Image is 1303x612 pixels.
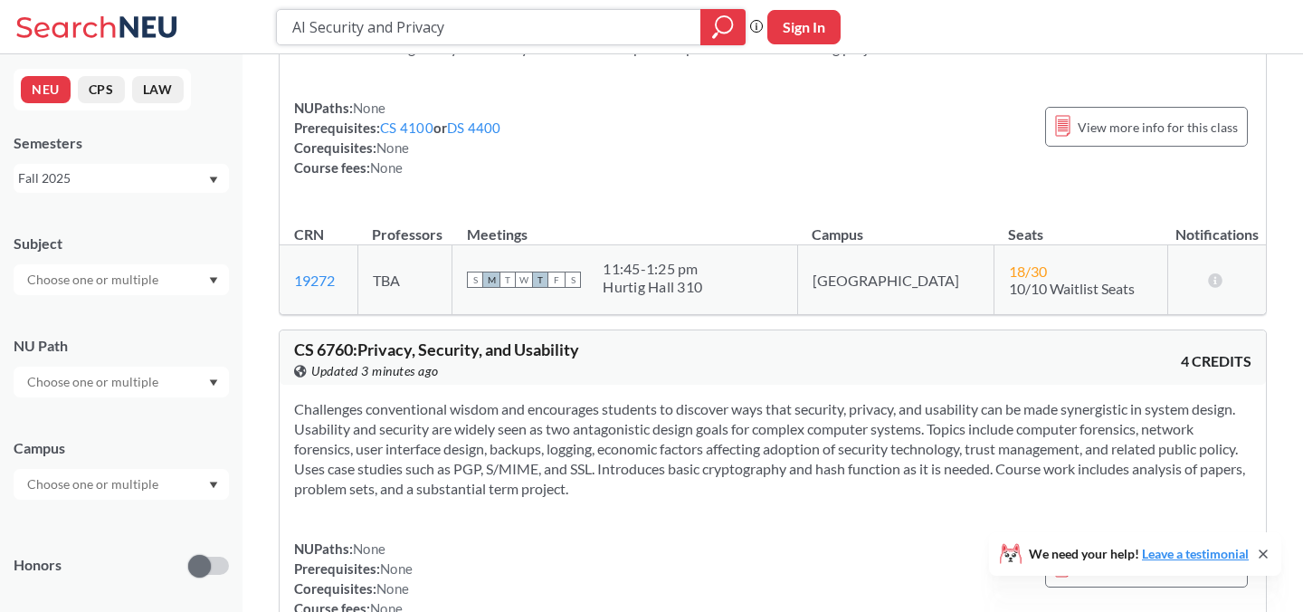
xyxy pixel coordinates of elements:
[380,560,413,577] span: None
[357,206,452,245] th: Professors
[357,245,452,315] td: TBA
[18,473,170,495] input: Choose one or multiple
[290,12,688,43] input: Class, professor, course number, "phrase"
[353,100,385,116] span: None
[294,98,501,177] div: NUPaths: Prerequisites: or Corequisites: Course fees:
[447,120,501,136] a: DS 4400
[994,206,1167,245] th: Seats
[311,361,439,381] span: Updated 3 minutes ago
[14,133,229,153] div: Semesters
[14,164,229,193] div: Fall 2025Dropdown arrow
[380,120,433,136] a: CS 4100
[700,9,746,45] div: magnifying glass
[712,14,734,40] svg: magnifying glass
[18,168,207,188] div: Fall 2025
[294,272,335,289] a: 19272
[797,245,994,315] td: [GEOGRAPHIC_DATA]
[209,379,218,387] svg: Dropdown arrow
[209,177,218,184] svg: Dropdown arrow
[14,555,62,576] p: Honors
[294,339,579,359] span: CS 6760 : Privacy, Security, and Usability
[483,272,499,288] span: M
[532,272,548,288] span: T
[767,10,841,44] button: Sign In
[209,482,218,489] svg: Dropdown arrow
[1167,206,1266,245] th: Notifications
[516,272,532,288] span: W
[14,234,229,253] div: Subject
[294,225,324,244] div: CRN
[1009,263,1047,280] span: 18 / 30
[294,399,1251,499] section: Challenges conventional wisdom and encourages students to discover ways that security, privacy, a...
[1029,548,1249,560] span: We need your help!
[1078,116,1238,139] span: View more info for this class
[78,76,125,103] button: CPS
[14,336,229,356] div: NU Path
[370,159,403,176] span: None
[14,469,229,500] div: Dropdown arrow
[452,206,798,245] th: Meetings
[1142,546,1249,561] a: Leave a testimonial
[1009,280,1135,297] span: 10/10 Waitlist Seats
[548,272,565,288] span: F
[21,76,71,103] button: NEU
[376,139,409,156] span: None
[603,260,702,278] div: 11:45 - 1:25 pm
[209,277,218,284] svg: Dropdown arrow
[467,272,483,288] span: S
[18,371,170,393] input: Choose one or multiple
[14,264,229,295] div: Dropdown arrow
[14,367,229,397] div: Dropdown arrow
[376,580,409,597] span: None
[18,269,170,291] input: Choose one or multiple
[499,272,516,288] span: T
[353,540,385,557] span: None
[797,206,994,245] th: Campus
[603,278,702,296] div: Hurtig Hall 310
[132,76,184,103] button: LAW
[14,438,229,458] div: Campus
[565,272,581,288] span: S
[1181,351,1251,371] span: 4 CREDITS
